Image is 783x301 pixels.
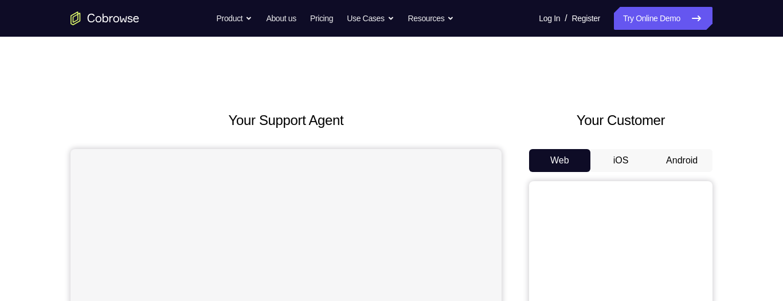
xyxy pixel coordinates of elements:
a: Pricing [310,7,333,30]
button: Use Cases [347,7,394,30]
a: Go to the home page [71,11,139,25]
button: Android [651,149,712,172]
button: Resources [408,7,455,30]
h2: Your Customer [529,110,712,131]
h2: Your Support Agent [71,110,502,131]
a: About us [266,7,296,30]
button: Web [529,149,590,172]
button: Product [217,7,253,30]
a: Try Online Demo [614,7,712,30]
button: iOS [590,149,652,172]
span: / [565,11,567,25]
a: Register [572,7,600,30]
a: Log In [539,7,560,30]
